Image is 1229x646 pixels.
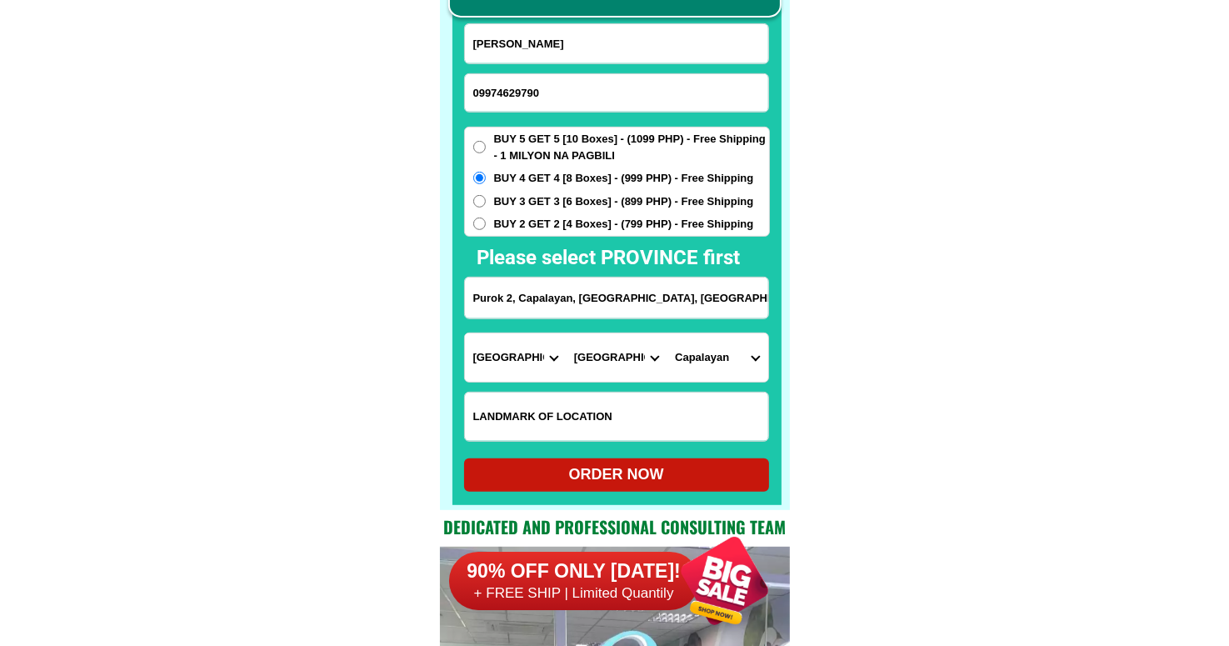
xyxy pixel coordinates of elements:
[449,559,699,584] h6: 90% OFF ONLY [DATE]!
[465,278,768,318] input: Input address
[494,216,754,233] span: BUY 2 GET 2 [4 Boxes] - (799 PHP) - Free Shipping
[465,24,768,63] input: Input full_name
[465,333,566,382] select: Select province
[494,193,754,210] span: BUY 3 GET 3 [6 Boxes] - (899 PHP) - Free Shipping
[473,218,486,230] input: BUY 2 GET 2 [4 Boxes] - (799 PHP) - Free Shipping
[494,131,769,163] span: BUY 5 GET 5 [10 Boxes] - (1099 PHP) - Free Shipping - 1 MILYON NA PAGBILI
[473,172,486,184] input: BUY 4 GET 4 [8 Boxes] - (999 PHP) - Free Shipping
[465,393,768,441] input: Input LANDMARKOFLOCATION
[440,514,790,539] h2: Dedicated and professional consulting team
[667,333,767,382] select: Select commune
[494,170,754,187] span: BUY 4 GET 4 [8 Boxes] - (999 PHP) - Free Shipping
[465,74,768,112] input: Input phone_number
[464,463,769,486] div: ORDER NOW
[477,243,921,273] h2: Please select PROVINCE first
[473,141,486,153] input: BUY 5 GET 5 [10 Boxes] - (1099 PHP) - Free Shipping - 1 MILYON NA PAGBILI
[473,195,486,208] input: BUY 3 GET 3 [6 Boxes] - (899 PHP) - Free Shipping
[566,333,667,382] select: Select district
[449,584,699,603] h6: + FREE SHIP | Limited Quantily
